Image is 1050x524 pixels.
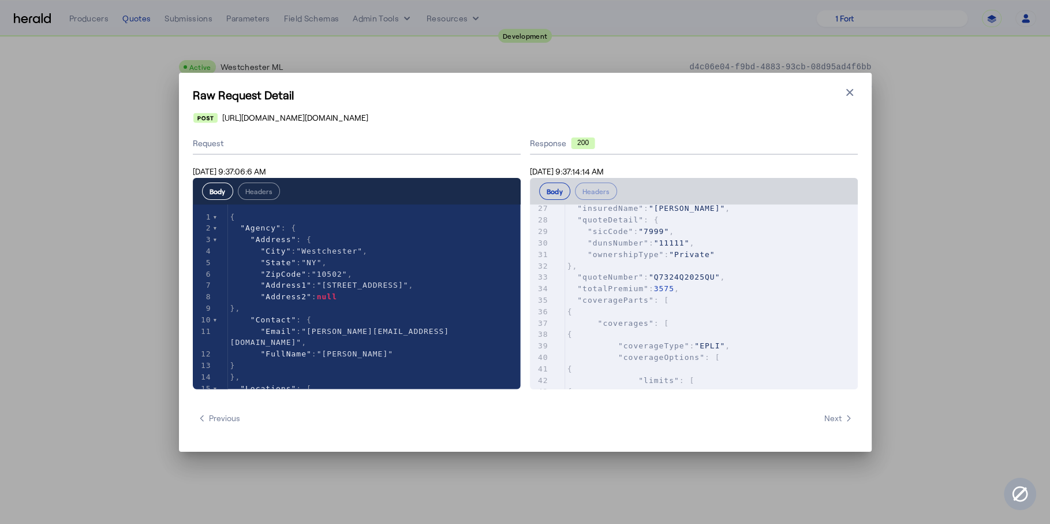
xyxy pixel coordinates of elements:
[230,304,241,313] span: },
[530,166,604,176] span: [DATE] 9:37:14:14 AM
[577,215,644,224] span: "quoteDetail"
[577,296,653,304] span: "coverageParts"
[530,237,550,249] div: 30
[193,371,213,383] div: 14
[567,239,695,247] span: : ,
[530,352,550,363] div: 40
[567,341,731,350] span: : ,
[238,183,280,200] button: Headers
[230,224,297,232] span: : {
[539,183,570,200] button: Body
[230,373,241,381] span: },
[530,329,550,340] div: 38
[638,227,669,236] span: "7999"
[230,270,353,278] span: : ,
[230,281,414,289] span: : ,
[193,280,213,291] div: 7
[669,250,715,259] span: "Private"
[230,292,337,301] span: :
[567,273,726,281] span: : ,
[260,327,296,336] span: "Email"
[312,270,347,278] span: "10502"
[230,327,450,347] span: "[PERSON_NAME][EMAIL_ADDRESS][DOMAIN_NAME]"
[597,319,653,328] span: "coverages"
[230,315,312,324] span: : {
[193,314,213,326] div: 10
[230,247,368,255] span: : ,
[193,234,213,246] div: 3
[530,261,550,272] div: 32
[577,139,588,147] text: 200
[567,227,674,236] span: : ,
[567,353,720,362] span: : [
[193,291,213,303] div: 8
[654,239,690,247] span: "11111"
[230,350,394,358] span: :
[530,214,550,226] div: 28
[567,284,679,293] span: : ,
[575,183,617,200] button: Headers
[251,315,296,324] span: "Contact"
[260,270,306,278] span: "ZipCode"
[530,306,550,318] div: 36
[193,383,213,395] div: 15
[530,283,550,295] div: 34
[193,257,213,269] div: 5
[618,353,705,362] span: "coverageOptions"
[317,350,393,358] span: "[PERSON_NAME]"
[240,224,281,232] span: "Agency"
[530,386,550,397] div: 43
[530,272,550,283] div: 33
[694,341,725,350] span: "EPLI"
[230,361,236,370] span: }
[260,292,311,301] span: "Address2"
[222,112,368,124] span: [URL][DOMAIN_NAME][DOMAIN_NAME]
[530,226,550,237] div: 29
[577,273,644,281] span: "quoteNumber"
[530,340,550,352] div: 39
[530,318,550,329] div: 37
[567,215,659,224] span: : {
[193,133,521,155] div: Request
[202,183,233,200] button: Body
[193,326,213,337] div: 11
[567,330,573,339] span: {
[296,247,363,255] span: "Westchester"
[567,376,695,385] span: : [
[649,204,725,213] span: "[PERSON_NAME]"
[301,258,322,267] span: "NY"
[824,412,853,424] span: Next
[193,166,266,176] span: [DATE] 9:37:06:6 AM
[618,341,690,350] span: "coverageType"
[240,384,296,393] span: "Locations"
[530,295,550,306] div: 35
[588,239,649,247] span: "dunsNumber"
[530,203,550,214] div: 27
[638,376,679,385] span: "limits"
[317,292,337,301] span: null
[530,249,550,261] div: 31
[260,350,311,358] span: "FullName"
[193,303,213,314] div: 9
[193,246,213,257] div: 4
[230,213,236,221] span: {
[193,360,213,371] div: 13
[193,211,213,223] div: 1
[567,296,670,304] span: : [
[260,247,291,255] span: "City"
[567,250,715,259] span: :
[567,204,731,213] span: : ,
[530,363,550,375] div: 41
[230,235,312,244] span: : {
[649,273,720,281] span: "Q7324Q2025QU"
[193,348,213,360] div: 12
[577,284,649,293] span: "totalPremium"
[567,307,573,316] span: {
[193,269,213,280] div: 6
[530,375,550,387] div: 42
[567,262,578,270] span: },
[588,250,664,259] span: "ownershipType"
[820,408,858,429] button: Next
[260,258,296,267] span: "State"
[193,87,858,103] h1: Raw Request Detail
